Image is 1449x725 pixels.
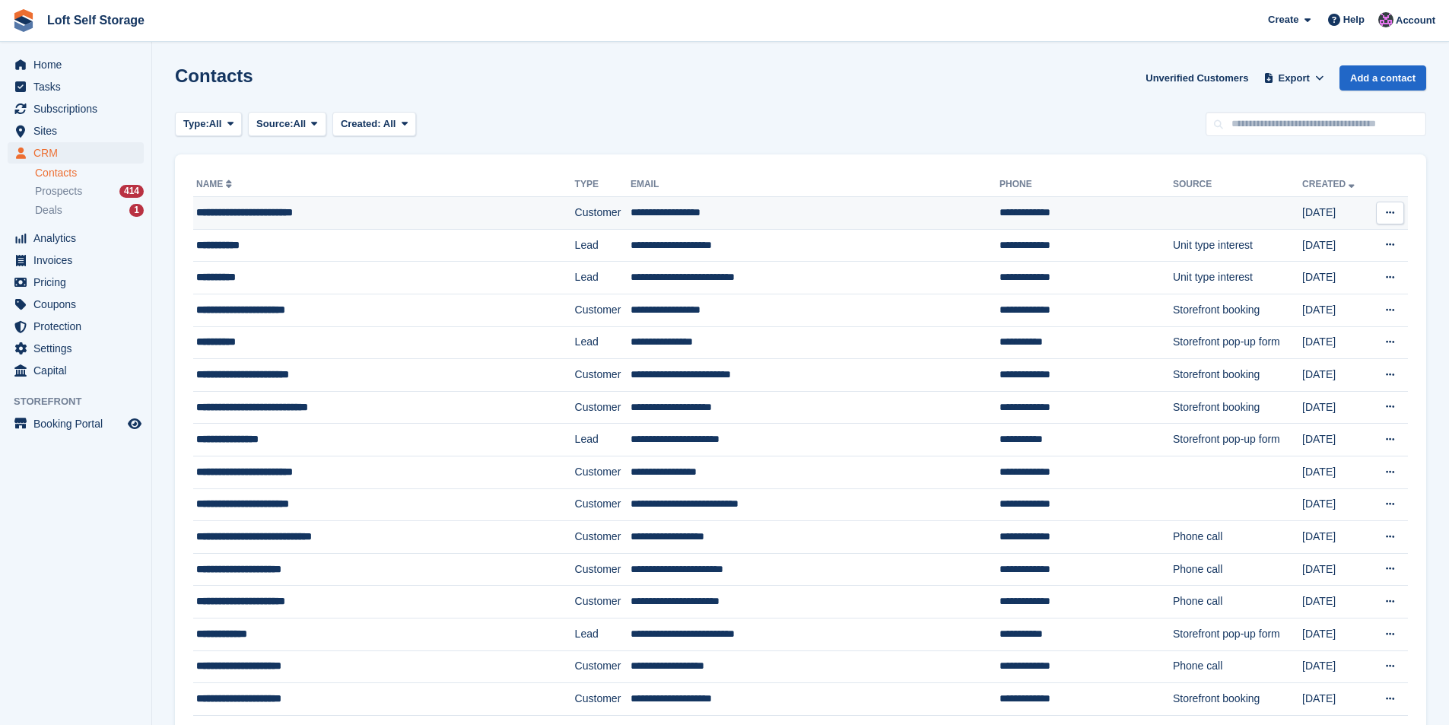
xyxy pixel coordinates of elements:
span: Source: [256,116,293,132]
span: Settings [33,338,125,359]
td: [DATE] [1302,197,1369,230]
a: Unverified Customers [1139,65,1254,91]
td: Customer [575,553,631,586]
td: [DATE] [1302,262,1369,294]
td: [DATE] [1302,521,1369,554]
a: menu [8,76,144,97]
a: menu [8,250,144,271]
span: Export [1279,71,1310,86]
span: Type: [183,116,209,132]
td: Lead [575,262,631,294]
td: Customer [575,488,631,521]
td: Customer [575,683,631,716]
td: [DATE] [1302,618,1369,650]
td: [DATE] [1302,586,1369,618]
button: Source: All [248,112,326,137]
span: All [383,118,396,129]
td: Phone call [1173,521,1302,554]
td: [DATE] [1302,488,1369,521]
span: Home [33,54,125,75]
span: Storefront [14,394,151,409]
td: Lead [575,618,631,650]
span: Invoices [33,250,125,271]
span: Analytics [33,227,125,249]
td: [DATE] [1302,683,1369,716]
a: menu [8,54,144,75]
a: Add a contact [1339,65,1426,91]
td: [DATE] [1302,553,1369,586]
th: Email [631,173,999,197]
a: menu [8,272,144,293]
td: Lead [575,424,631,456]
div: 414 [119,185,144,198]
span: Tasks [33,76,125,97]
td: Customer [575,197,631,230]
button: Export [1260,65,1327,91]
a: Contacts [35,166,144,180]
a: menu [8,98,144,119]
span: Created: [341,118,381,129]
td: Storefront booking [1173,683,1302,716]
span: Booking Portal [33,413,125,434]
th: Source [1173,173,1302,197]
span: Prospects [35,184,82,199]
td: Storefront pop-up form [1173,326,1302,359]
td: Unit type interest [1173,262,1302,294]
span: Create [1268,12,1298,27]
a: Prospects 414 [35,183,144,199]
th: Phone [999,173,1173,197]
a: Deals 1 [35,202,144,218]
td: [DATE] [1302,229,1369,262]
td: Customer [575,359,631,392]
td: [DATE] [1302,650,1369,683]
span: Subscriptions [33,98,125,119]
td: Lead [575,229,631,262]
td: Customer [575,456,631,488]
td: Phone call [1173,553,1302,586]
td: Lead [575,326,631,359]
td: [DATE] [1302,326,1369,359]
td: Unit type interest [1173,229,1302,262]
a: menu [8,120,144,142]
span: CRM [33,142,125,164]
td: Storefront booking [1173,359,1302,392]
button: Created: All [332,112,416,137]
td: Storefront booking [1173,294,1302,326]
a: Preview store [126,415,144,433]
a: menu [8,316,144,337]
a: menu [8,413,144,434]
span: Sites [33,120,125,142]
td: Customer [575,650,631,683]
a: Name [196,179,235,189]
button: Type: All [175,112,242,137]
span: Coupons [33,294,125,315]
td: [DATE] [1302,391,1369,424]
img: Amy Wright [1378,12,1393,27]
a: menu [8,294,144,315]
img: stora-icon-8386f47178a22dfd0bd8f6a31ec36ba5ce8667c1dd55bd0f319d3a0aa187defe.svg [12,9,35,32]
span: Help [1343,12,1365,27]
span: Protection [33,316,125,337]
td: [DATE] [1302,294,1369,326]
td: Storefront pop-up form [1173,618,1302,650]
a: menu [8,142,144,164]
td: Customer [575,586,631,618]
h1: Contacts [175,65,253,86]
span: Capital [33,360,125,381]
a: Created [1302,179,1358,189]
a: menu [8,338,144,359]
div: 1 [129,204,144,217]
td: [DATE] [1302,456,1369,488]
td: Storefront pop-up form [1173,424,1302,456]
a: Loft Self Storage [41,8,151,33]
td: Customer [575,391,631,424]
th: Type [575,173,631,197]
span: All [209,116,222,132]
span: Account [1396,13,1435,28]
td: [DATE] [1302,359,1369,392]
td: Phone call [1173,650,1302,683]
td: Storefront booking [1173,391,1302,424]
span: Pricing [33,272,125,293]
td: Customer [575,521,631,554]
span: Deals [35,203,62,218]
